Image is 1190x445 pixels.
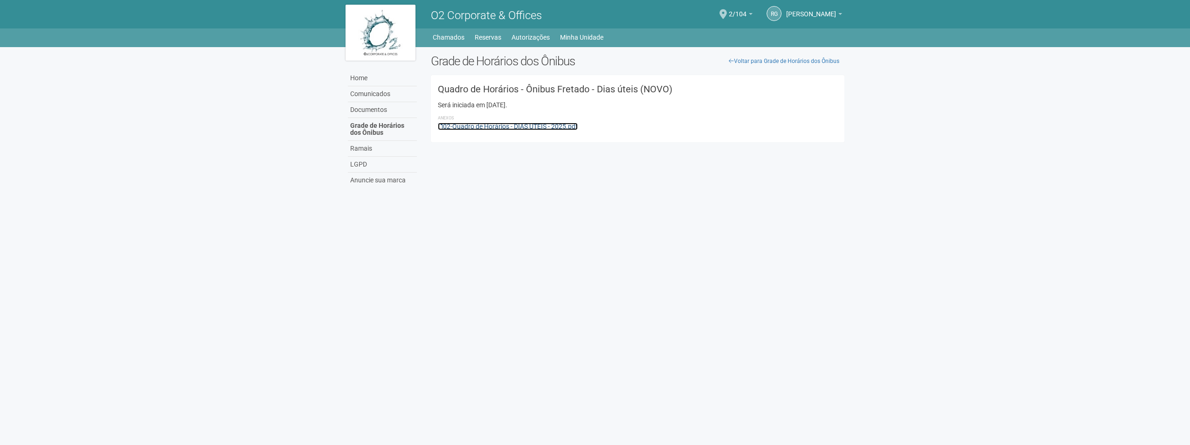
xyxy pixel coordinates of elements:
[729,1,747,18] span: 2/104
[431,54,844,68] h2: Grade de Horários dos Ônibus
[724,54,844,68] a: Voltar para Grade de Horários dos Ônibus
[512,31,550,44] a: Autorizações
[348,102,417,118] a: Documentos
[438,114,837,122] li: Anexos
[729,12,753,19] a: 2/104
[438,123,578,130] a: 02-Quadro de Horários - DIAS ÚTEIS - 2025.pdf
[767,6,782,21] a: RG
[786,1,836,18] span: Rômulo Gonçalves Ramos
[348,141,417,157] a: Ramais
[348,118,417,141] a: Grade de Horários dos Ônibus
[348,70,417,86] a: Home
[786,12,842,19] a: [PERSON_NAME]
[433,31,464,44] a: Chamados
[438,101,837,109] div: Será iniciada em [DATE].
[346,5,415,61] img: logo.jpg
[348,157,417,173] a: LGPD
[475,31,501,44] a: Reservas
[431,9,542,22] span: O2 Corporate & Offices
[438,84,837,94] h3: Quadro de Horários - Ônibus Fretado - Dias úteis (NOVO)
[348,86,417,102] a: Comunicados
[348,173,417,188] a: Anuncie sua marca
[560,31,603,44] a: Minha Unidade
